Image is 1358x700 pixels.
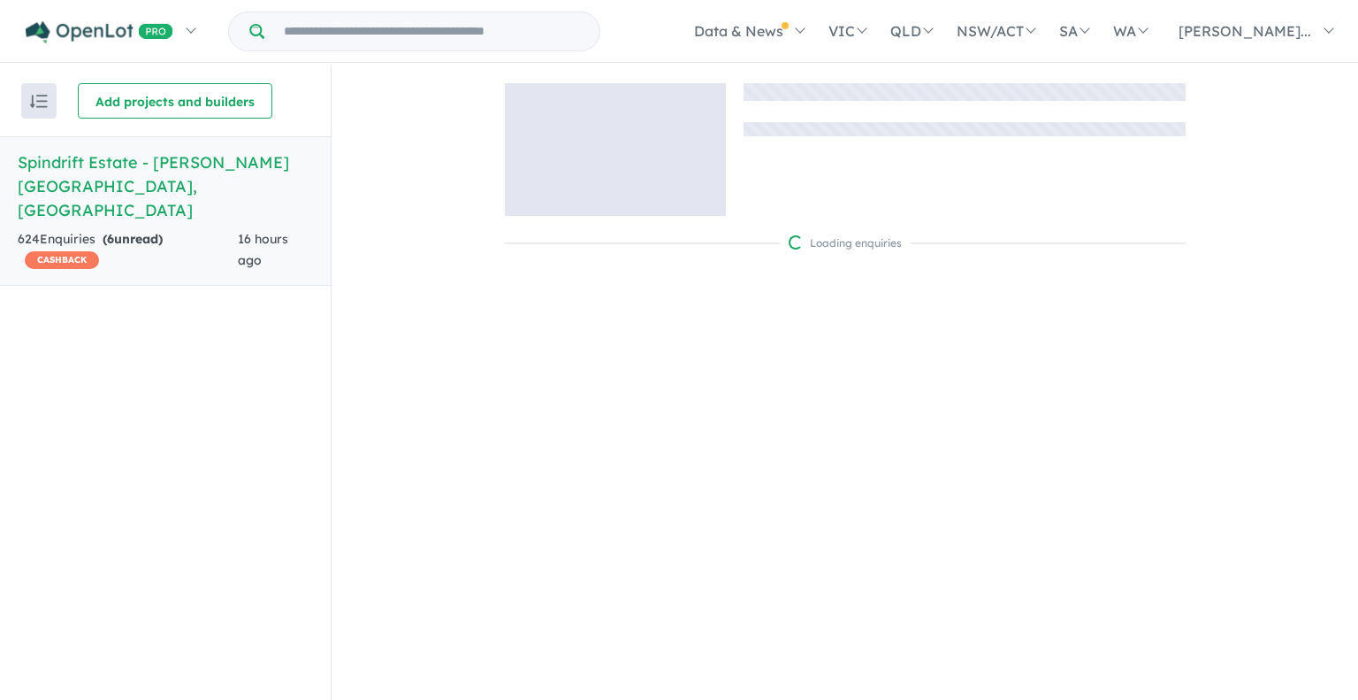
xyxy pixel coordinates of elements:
[1179,22,1311,40] span: [PERSON_NAME]...
[30,95,48,108] img: sort.svg
[268,12,596,50] input: Try estate name, suburb, builder or developer
[26,21,173,43] img: Openlot PRO Logo White
[789,235,902,252] div: Loading enquiries
[238,231,288,268] span: 16 hours ago
[25,251,99,269] span: CASHBACK
[107,231,114,247] span: 6
[78,83,272,119] button: Add projects and builders
[18,150,313,222] h5: Spindrift Estate - [PERSON_NAME][GEOGRAPHIC_DATA] , [GEOGRAPHIC_DATA]
[103,231,163,247] strong: ( unread)
[18,229,238,272] div: 624 Enquir ies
